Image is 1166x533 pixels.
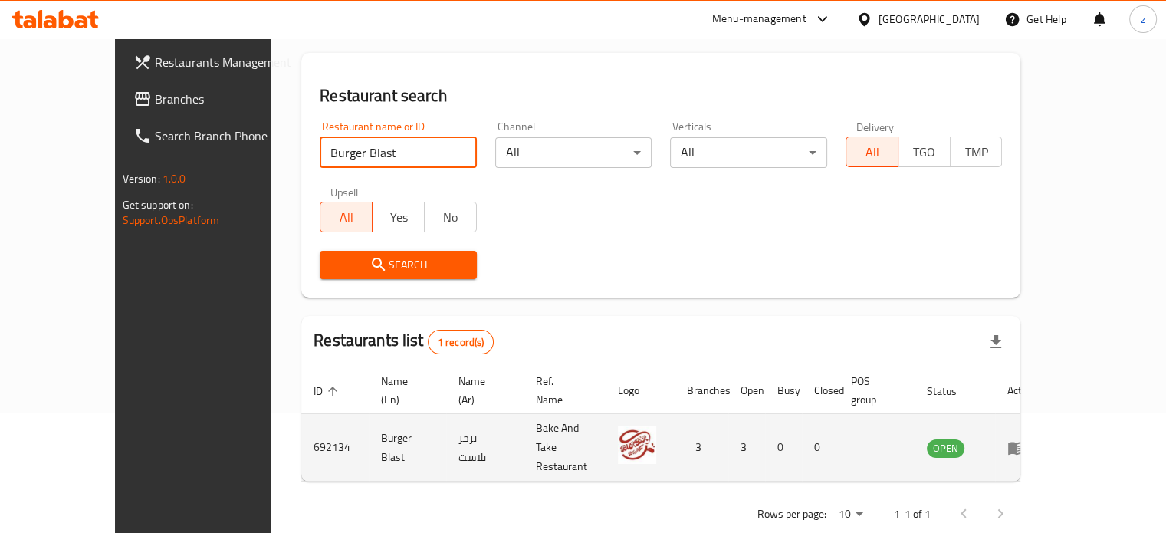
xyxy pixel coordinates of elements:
[524,414,606,482] td: Bake And Take Restaurant
[332,255,465,275] span: Search
[995,367,1048,414] th: Action
[314,382,343,400] span: ID
[372,202,425,232] button: Yes
[121,81,310,117] a: Branches
[330,186,359,197] label: Upsell
[320,251,477,279] button: Search
[802,414,839,482] td: 0
[1141,11,1145,28] span: z
[429,335,494,350] span: 1 record(s)
[606,367,675,414] th: Logo
[320,137,477,168] input: Search for restaurant name or ID..
[314,329,494,354] h2: Restaurants list
[301,414,369,482] td: 692134
[728,414,765,482] td: 3
[381,372,428,409] span: Name (En)
[927,382,977,400] span: Status
[424,202,477,232] button: No
[379,206,419,229] span: Yes
[851,372,896,409] span: POS group
[458,372,505,409] span: Name (Ar)
[856,121,895,132] label: Delivery
[536,372,587,409] span: Ref. Name
[155,90,297,108] span: Branches
[155,127,297,145] span: Search Branch Phone
[898,137,951,167] button: TGO
[905,141,944,163] span: TGO
[712,10,806,28] div: Menu-management
[121,117,310,154] a: Search Branch Phone
[765,414,802,482] td: 0
[852,141,892,163] span: All
[431,206,471,229] span: No
[163,169,186,189] span: 1.0.0
[123,169,160,189] span: Version:
[728,367,765,414] th: Open
[320,202,373,232] button: All
[155,53,297,71] span: Restaurants Management
[950,137,1003,167] button: TMP
[757,505,826,524] p: Rows per page:
[802,367,839,414] th: Closed
[846,137,898,167] button: All
[327,206,366,229] span: All
[675,367,728,414] th: Branches
[123,210,220,230] a: Support.OpsPlatform
[957,141,997,163] span: TMP
[320,84,1002,107] h2: Restaurant search
[446,414,524,482] td: برجر بلاست
[879,11,980,28] div: [GEOGRAPHIC_DATA]
[765,367,802,414] th: Busy
[893,505,930,524] p: 1-1 of 1
[927,439,964,457] span: OPEN
[675,414,728,482] td: 3
[123,195,193,215] span: Get support on:
[618,426,656,464] img: Burger Blast
[832,503,869,526] div: Rows per page:
[670,137,827,168] div: All
[495,137,652,168] div: All
[301,367,1048,482] table: enhanced table
[121,44,310,81] a: Restaurants Management
[428,330,494,354] div: Total records count
[369,414,446,482] td: Burger Blast
[977,324,1014,360] div: Export file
